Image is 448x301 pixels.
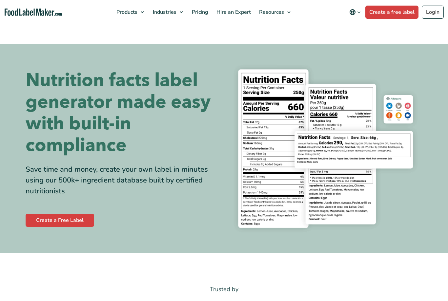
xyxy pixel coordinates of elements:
span: Industries [151,9,177,16]
span: Products [114,9,138,16]
span: Pricing [190,9,209,16]
button: Change language [345,6,365,19]
span: Resources [257,9,285,16]
a: Food Label Maker homepage [5,9,62,16]
h1: Nutrition facts label generator made easy with built-in compliance [26,70,219,156]
div: Save time and money, create your own label in minutes using our 500k+ ingredient database built b... [26,164,219,197]
a: Create a Free Label [26,214,94,227]
p: Trusted by [26,285,422,294]
a: Create a free label [365,6,418,19]
span: Hire an Expert [214,9,252,16]
a: Login [422,6,444,19]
